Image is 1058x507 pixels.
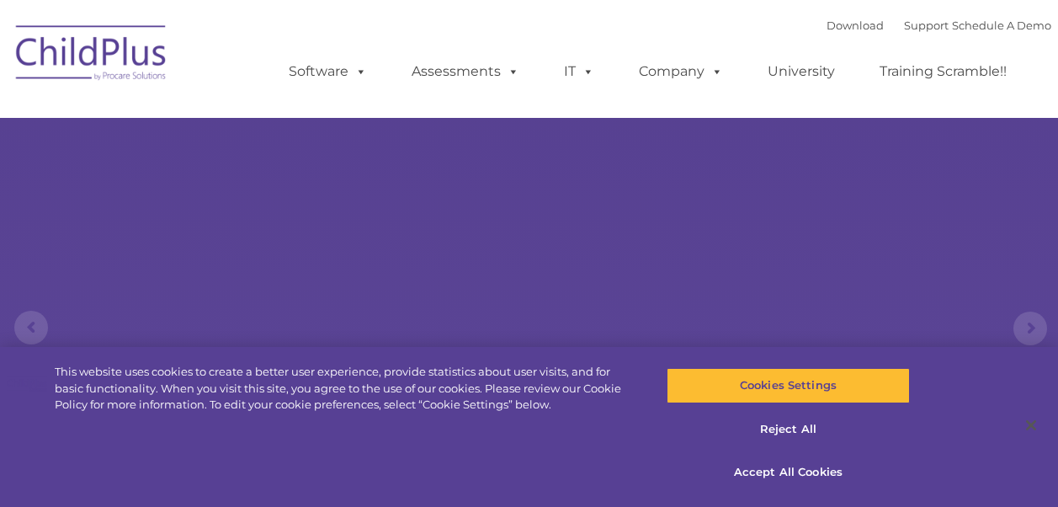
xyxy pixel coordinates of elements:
[904,19,949,32] a: Support
[8,13,176,98] img: ChildPlus by Procare Solutions
[1013,407,1050,444] button: Close
[751,55,852,88] a: University
[667,455,910,490] button: Accept All Cookies
[622,55,740,88] a: Company
[55,364,635,414] div: This website uses cookies to create a better user experience, provide statistics about user visit...
[952,19,1051,32] a: Schedule A Demo
[667,412,910,447] button: Reject All
[863,55,1023,88] a: Training Scramble!!
[272,55,384,88] a: Software
[827,19,884,32] a: Download
[667,368,910,403] button: Cookies Settings
[547,55,611,88] a: IT
[827,19,1051,32] font: |
[395,55,536,88] a: Assessments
